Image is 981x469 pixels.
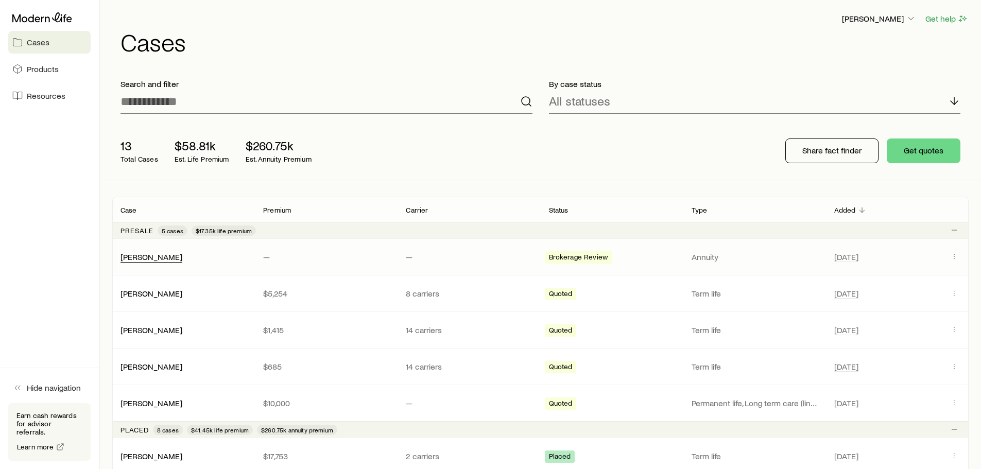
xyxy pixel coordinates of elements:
[121,252,182,262] a: [PERSON_NAME]
[263,451,389,461] p: $17,753
[785,138,879,163] button: Share fact finder
[549,362,573,373] span: Quoted
[549,253,608,264] span: Brokerage Review
[246,155,312,163] p: Est. Annuity Premium
[263,288,389,299] p: $5,254
[834,252,858,262] span: [DATE]
[263,252,389,262] p: —
[692,451,818,461] p: Term life
[121,325,182,336] div: [PERSON_NAME]
[121,138,158,153] p: 13
[925,13,969,25] button: Get help
[121,206,137,214] p: Case
[196,227,252,235] span: $17.35k life premium
[27,37,49,47] span: Cases
[121,288,182,299] div: [PERSON_NAME]
[834,325,858,335] span: [DATE]
[121,451,182,462] div: [PERSON_NAME]
[121,398,182,408] a: [PERSON_NAME]
[121,426,149,434] p: Placed
[406,361,532,372] p: 14 carriers
[175,138,229,153] p: $58.81k
[263,398,389,408] p: $10,000
[406,325,532,335] p: 14 carriers
[406,451,532,461] p: 2 carriers
[162,227,183,235] span: 5 cases
[549,79,961,89] p: By case status
[549,452,571,463] span: Placed
[692,252,818,262] p: Annuity
[549,94,610,108] p: All statuses
[692,325,818,335] p: Term life
[261,426,333,434] span: $260.75k annuity premium
[121,325,182,335] a: [PERSON_NAME]
[834,398,858,408] span: [DATE]
[16,411,82,436] p: Earn cash rewards for advisor referrals.
[692,361,818,372] p: Term life
[263,361,389,372] p: $685
[406,206,428,214] p: Carrier
[887,138,960,163] button: Get quotes
[8,376,91,399] button: Hide navigation
[692,206,708,214] p: Type
[246,138,312,153] p: $260.75k
[549,289,573,300] span: Quoted
[549,206,569,214] p: Status
[549,399,573,410] span: Quoted
[834,451,858,461] span: [DATE]
[692,288,818,299] p: Term life
[157,426,179,434] span: 8 cases
[27,383,81,393] span: Hide navigation
[121,361,182,372] div: [PERSON_NAME]
[121,288,182,298] a: [PERSON_NAME]
[175,155,229,163] p: Est. Life Premium
[834,361,858,372] span: [DATE]
[17,443,54,450] span: Learn more
[834,206,856,214] p: Added
[121,79,532,89] p: Search and filter
[121,252,182,263] div: [PERSON_NAME]
[121,361,182,371] a: [PERSON_NAME]
[263,325,389,335] p: $1,415
[121,29,969,54] h1: Cases
[692,398,818,408] p: Permanent life, Long term care (linked benefit) +1
[191,426,249,434] span: $41.45k life premium
[121,155,158,163] p: Total Cases
[263,206,291,214] p: Premium
[8,84,91,107] a: Resources
[841,13,917,25] button: [PERSON_NAME]
[121,398,182,409] div: [PERSON_NAME]
[8,31,91,54] a: Cases
[27,91,65,101] span: Resources
[549,326,573,337] span: Quoted
[406,288,532,299] p: 8 carriers
[842,13,916,24] p: [PERSON_NAME]
[834,288,858,299] span: [DATE]
[802,145,862,155] p: Share fact finder
[406,252,532,262] p: —
[27,64,59,74] span: Products
[8,403,91,461] div: Earn cash rewards for advisor referrals.Learn more
[121,451,182,461] a: [PERSON_NAME]
[8,58,91,80] a: Products
[406,398,532,408] p: —
[121,227,153,235] p: Presale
